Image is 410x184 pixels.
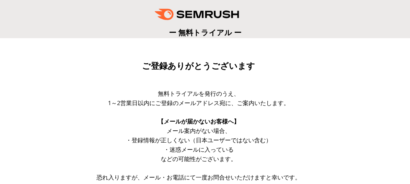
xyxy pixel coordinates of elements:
[169,27,241,38] span: ー 無料トライアル ー
[158,117,240,125] span: 【メールが届かないお客様へ】
[142,61,255,71] span: ご登録ありがとうございます
[167,127,231,135] span: メール案内がない場合、
[158,90,240,97] span: 無料トライアルを発行のうえ、
[164,146,234,153] span: ・迷惑メールに入っている
[161,155,237,163] span: などの可能性がございます。
[108,99,289,107] span: 1～2営業日以内にご登録のメールアドレス宛に、ご案内いたします。
[126,136,272,144] span: ・登録情報が正しくない（日本ユーザーではない含む）
[97,173,301,181] span: 恐れ入りますが、メール・お電話にて一度お問合せいただけますと幸いです。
